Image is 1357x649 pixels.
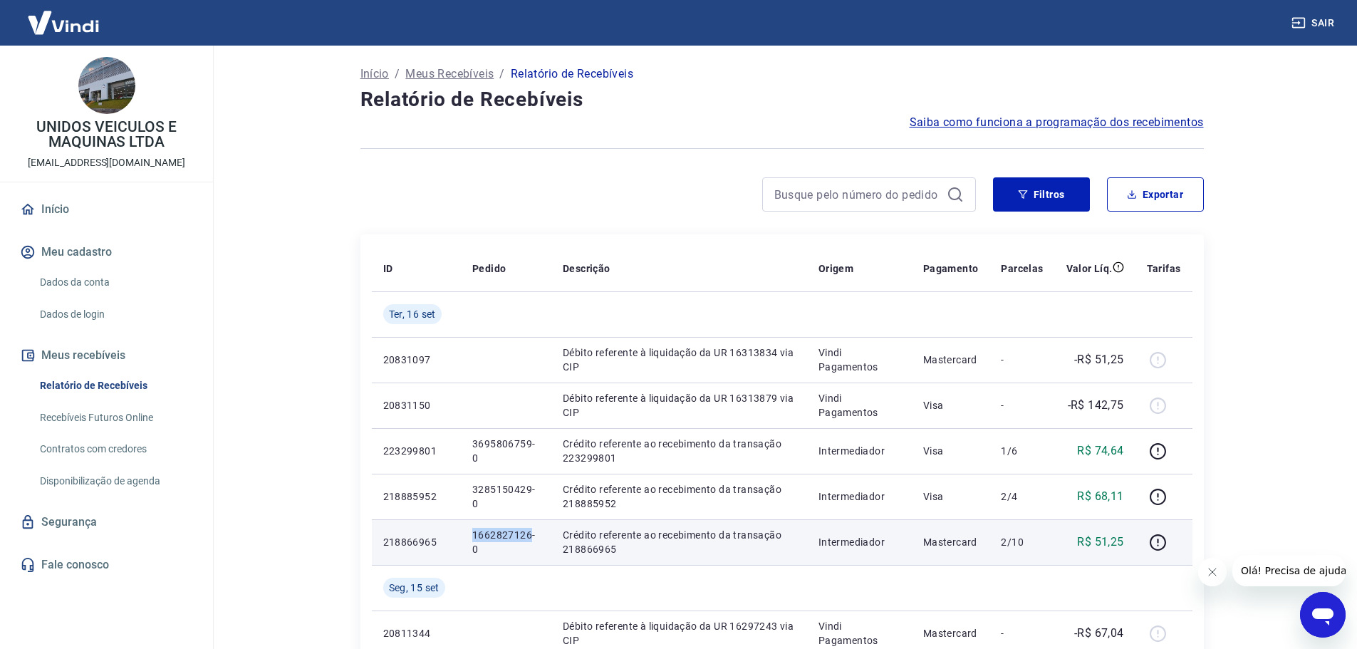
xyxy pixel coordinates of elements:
p: - [1001,398,1043,412]
p: Parcelas [1001,261,1043,276]
p: 2/10 [1001,535,1043,549]
p: - [1001,626,1043,640]
a: Fale conosco [17,549,196,581]
button: Meus recebíveis [17,340,196,371]
button: Exportar [1107,177,1204,212]
p: -R$ 51,25 [1074,351,1124,368]
p: Mastercard [923,353,979,367]
a: Meus Recebíveis [405,66,494,83]
button: Sair [1289,10,1340,36]
a: Dados da conta [34,268,196,297]
span: Olá! Precisa de ajuda? [9,10,120,21]
p: 218885952 [383,489,449,504]
p: Intermediador [818,535,900,549]
p: Crédito referente ao recebimento da transação 218885952 [563,482,796,511]
p: Débito referente à liquidação da UR 16313834 via CIP [563,346,796,374]
img: 0fa5476e-c494-4df4-9457-b10783cb2f62.jpeg [78,57,135,114]
a: Segurança [17,507,196,538]
a: Dados de login [34,300,196,329]
p: 223299801 [383,444,449,458]
p: Origem [818,261,853,276]
iframe: Mensagem da empresa [1232,555,1346,586]
p: Vindi Pagamentos [818,346,900,374]
p: Crédito referente ao recebimento da transação 218866965 [563,528,796,556]
p: -R$ 142,75 [1068,397,1124,414]
a: Recebíveis Futuros Online [34,403,196,432]
p: Débito referente à liquidação da UR 16313879 via CIP [563,391,796,420]
iframe: Botão para abrir a janela de mensagens [1300,592,1346,638]
p: Mastercard [923,626,979,640]
a: Saiba como funciona a programação dos recebimentos [910,114,1204,131]
p: Intermediador [818,444,900,458]
p: Descrição [563,261,610,276]
p: 1662827126-0 [472,528,540,556]
p: 1/6 [1001,444,1043,458]
p: Intermediador [818,489,900,504]
p: R$ 51,25 [1077,534,1123,551]
p: 218866965 [383,535,449,549]
p: R$ 68,11 [1077,488,1123,505]
p: UNIDOS VEICULOS E MAQUINAS LTDA [11,120,202,150]
h4: Relatório de Recebíveis [360,85,1204,114]
a: Início [17,194,196,225]
p: Valor Líq. [1066,261,1113,276]
img: Vindi [17,1,110,44]
p: Visa [923,489,979,504]
p: 3285150429-0 [472,482,540,511]
button: Meu cadastro [17,237,196,268]
iframe: Fechar mensagem [1198,558,1227,586]
p: / [499,66,504,83]
p: -R$ 67,04 [1074,625,1124,642]
span: Ter, 16 set [389,307,436,321]
p: 2/4 [1001,489,1043,504]
p: ID [383,261,393,276]
p: Visa [923,398,979,412]
p: R$ 74,64 [1077,442,1123,460]
p: Visa [923,444,979,458]
p: 3695806759-0 [472,437,540,465]
p: - [1001,353,1043,367]
p: Crédito referente ao recebimento da transação 223299801 [563,437,796,465]
p: / [395,66,400,83]
p: [EMAIL_ADDRESS][DOMAIN_NAME] [28,155,185,170]
p: Pedido [472,261,506,276]
p: Pagamento [923,261,979,276]
a: Início [360,66,389,83]
p: Relatório de Recebíveis [511,66,633,83]
p: Mastercard [923,535,979,549]
p: 20831150 [383,398,449,412]
a: Contratos com credores [34,435,196,464]
p: 20811344 [383,626,449,640]
p: Vindi Pagamentos [818,619,900,648]
p: 20831097 [383,353,449,367]
a: Relatório de Recebíveis [34,371,196,400]
input: Busque pelo número do pedido [774,184,941,205]
p: Vindi Pagamentos [818,391,900,420]
p: Débito referente à liquidação da UR 16297243 via CIP [563,619,796,648]
button: Filtros [993,177,1090,212]
span: Seg, 15 set [389,581,440,595]
a: Disponibilização de agenda [34,467,196,496]
p: Tarifas [1147,261,1181,276]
